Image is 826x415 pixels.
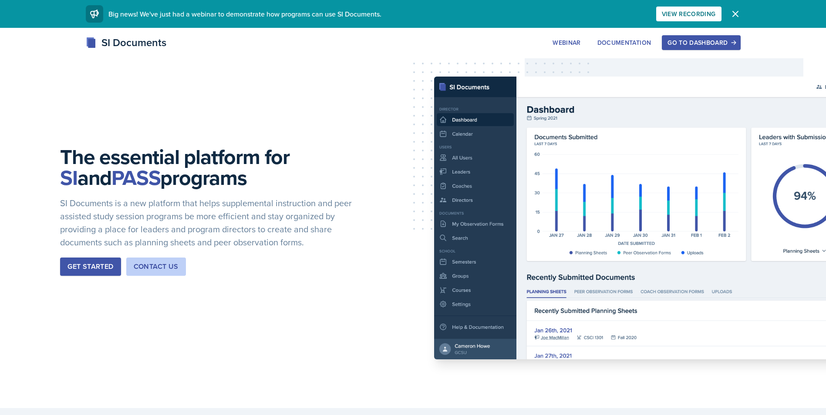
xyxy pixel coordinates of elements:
[656,7,721,21] button: View Recording
[553,39,580,46] div: Webinar
[108,9,381,19] span: Big news! We've just had a webinar to demonstrate how programs can use SI Documents.
[126,258,186,276] button: Contact Us
[547,35,586,50] button: Webinar
[668,39,735,46] div: Go to Dashboard
[662,35,740,50] button: Go to Dashboard
[86,35,166,50] div: SI Documents
[67,261,113,272] div: Get Started
[597,39,651,46] div: Documentation
[60,258,121,276] button: Get Started
[662,10,716,17] div: View Recording
[592,35,657,50] button: Documentation
[134,261,179,272] div: Contact Us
